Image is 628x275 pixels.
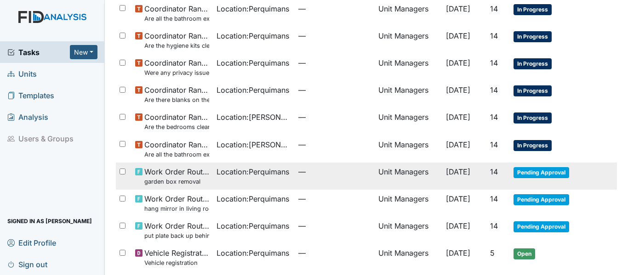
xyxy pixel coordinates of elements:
span: Work Order Routine garden box removal [144,166,209,186]
span: Coordinator Random Are there blanks on the daily communication logs that have not been addressed ... [144,84,209,104]
span: [DATE] [446,140,470,149]
span: [DATE] [446,221,470,230]
span: 14 [490,221,498,230]
span: Vehicle Registration Vehicle registration [144,247,209,267]
td: Unit Managers [375,27,443,54]
small: Are there blanks on the daily communication logs that have not been addressed by managers? [144,95,209,104]
span: Coordinator Random Are the bedrooms clean and in good repair? [144,112,209,131]
span: [DATE] [446,248,470,258]
span: Location : Perquimans [217,57,289,68]
span: Work Order Routine put plate back up behind washer. [144,220,209,240]
span: In Progress [514,4,552,15]
span: 14 [490,31,498,40]
td: Unit Managers [375,163,443,190]
small: hang mirror in living room. [144,204,209,213]
span: 14 [490,167,498,176]
td: Unit Managers [375,108,443,135]
span: Location : Perquimans [217,166,289,177]
small: put plate back up behind washer. [144,231,209,240]
span: — [298,3,371,14]
span: Pending Approval [514,194,569,205]
span: Edit Profile [7,236,56,250]
span: 14 [490,112,498,122]
span: Location : Perquimans [217,220,289,231]
a: Tasks [7,47,70,58]
td: Unit Managers [375,135,443,163]
button: New [70,45,97,59]
small: garden box removal [144,177,209,186]
span: Coordinator Random Are the hygiene kits clean? [144,30,209,50]
span: Pending Approval [514,221,569,232]
span: — [298,139,371,150]
span: — [298,84,371,95]
span: Location : [PERSON_NAME]. [GEOGRAPHIC_DATA] [217,112,291,123]
small: Vehicle registration [144,258,209,267]
td: Unit Managers [375,217,443,244]
span: Sign out [7,257,47,271]
span: 5 [490,248,495,258]
span: — [298,220,371,231]
small: Are all the bathroom exhaust fan covers clean and dust free? [144,14,209,23]
span: [DATE] [446,194,470,203]
span: [DATE] [446,85,470,95]
span: Coordinator Random Are all the bathroom exhaust fan covers clean and dust free? [144,139,209,159]
span: — [298,112,371,123]
span: In Progress [514,140,552,151]
span: [DATE] [446,31,470,40]
span: Location : Perquimans [217,30,289,41]
span: Location : Perquimans [217,3,289,14]
span: Pending Approval [514,167,569,178]
span: 14 [490,194,498,203]
span: [DATE] [446,112,470,122]
small: Are the hygiene kits clean? [144,41,209,50]
small: Were any privacy issues observed? [144,68,209,77]
small: Are the bedrooms clean and in good repair? [144,123,209,131]
span: 14 [490,4,498,13]
span: 14 [490,58,498,67]
span: — [298,193,371,204]
td: Unit Managers [375,244,443,271]
span: — [298,57,371,68]
span: Location : Perquimans [217,247,289,258]
td: Unit Managers [375,81,443,108]
span: Coordinator Random Are all the bathroom exhaust fan covers clean and dust free? [144,3,209,23]
span: [DATE] [446,58,470,67]
span: Location : Perquimans [217,193,289,204]
span: [DATE] [446,4,470,13]
span: In Progress [514,31,552,42]
span: In Progress [514,112,552,123]
td: Unit Managers [375,54,443,81]
span: Open [514,248,535,259]
span: Location : Perquimans [217,84,289,95]
span: In Progress [514,58,552,69]
span: 14 [490,140,498,149]
span: Analysis [7,110,48,124]
span: In Progress [514,85,552,96]
span: — [298,166,371,177]
span: Location : [PERSON_NAME]. [GEOGRAPHIC_DATA] [217,139,291,150]
span: Work Order Routine hang mirror in living room. [144,193,209,213]
span: 14 [490,85,498,95]
span: — [298,30,371,41]
span: — [298,247,371,258]
td: Unit Managers [375,190,443,217]
span: Signed in as [PERSON_NAME] [7,214,92,228]
span: Coordinator Random Were any privacy issues observed? [144,57,209,77]
span: Units [7,67,37,81]
small: Are all the bathroom exhaust fan covers clean and dust free? [144,150,209,159]
span: [DATE] [446,167,470,176]
span: Templates [7,88,54,102]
